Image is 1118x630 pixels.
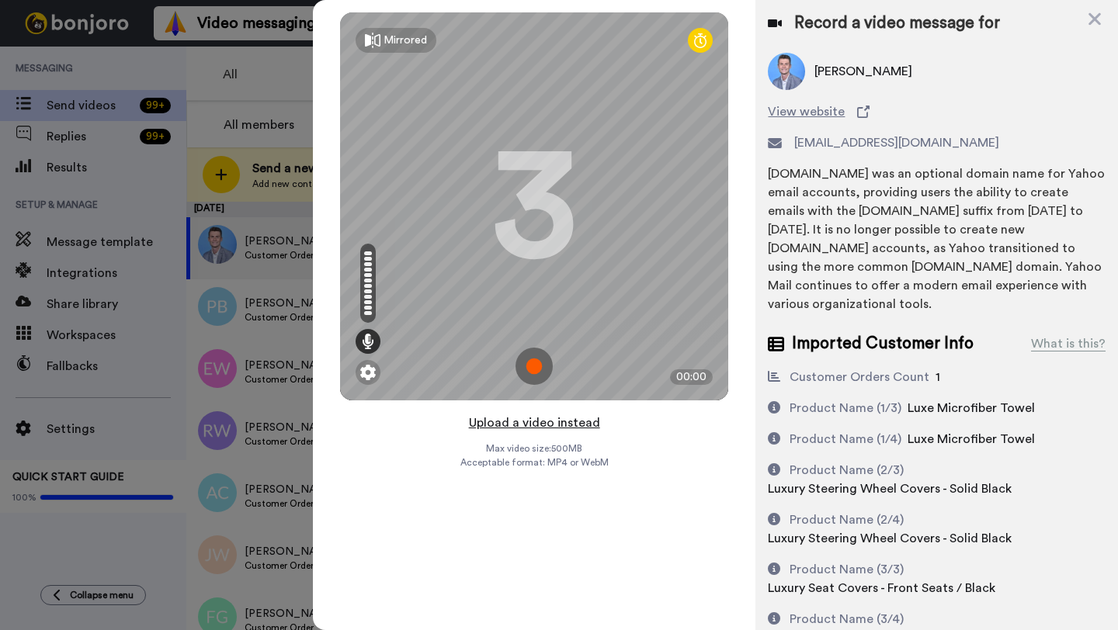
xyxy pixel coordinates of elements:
[768,102,1106,121] a: View website
[792,332,974,355] span: Imported Customer Info
[464,413,605,433] button: Upload a video instead
[516,348,553,385] img: ic_record_start.svg
[670,369,713,385] div: 00:00
[360,365,376,380] img: ic_gear.svg
[908,402,1035,414] span: Luxe Microfiber Towel
[460,456,609,469] span: Acceptable format: MP4 or WebM
[790,399,901,417] div: Product Name (1/3)
[790,368,929,386] div: Customer Orders Count
[768,102,845,121] span: View website
[790,511,904,529] div: Product Name (2/4)
[936,371,940,383] span: 1
[790,461,904,479] div: Product Name (2/3)
[768,483,1012,495] span: Luxury Steering Wheel Covers - Solid Black
[908,433,1035,445] span: Luxe Microfiber Towel
[768,582,995,594] span: Luxury Seat Covers - Front Seats / Black
[768,164,1106,313] div: [DOMAIN_NAME] was an optional domain name for Yahoo email accounts, providing users the ability t...
[790,610,904,628] div: Product Name (3/4)
[1031,334,1106,353] div: What is this?
[790,430,901,448] div: Product Name (1/4)
[790,560,904,579] div: Product Name (3/3)
[486,442,582,455] span: Max video size: 500 MB
[768,532,1012,545] span: Luxury Steering Wheel Covers - Solid Black
[794,133,999,152] span: [EMAIL_ADDRESS][DOMAIN_NAME]
[491,148,577,265] div: 3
